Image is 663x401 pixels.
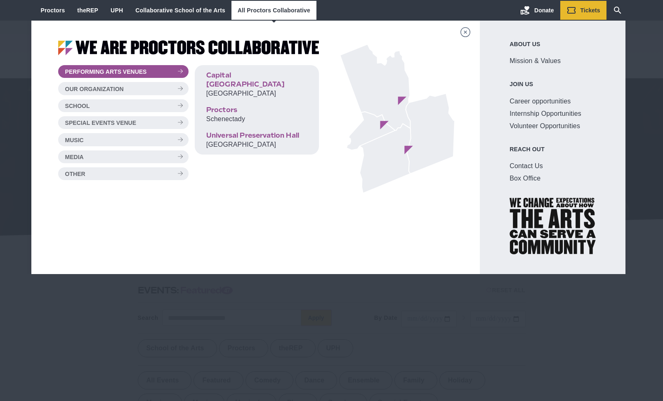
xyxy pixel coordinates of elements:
[510,160,596,172] a: Contact Us
[65,137,84,143] span: Music
[58,65,189,78] button: Performing Arts Venues
[510,108,596,120] a: Internship Opportunities
[198,69,316,100] a: Capital [GEOGRAPHIC_DATA][GEOGRAPHIC_DATA]
[58,99,189,112] button: School
[65,86,124,92] span: Our Organization
[206,71,307,89] span: Capital [GEOGRAPHIC_DATA]
[514,1,560,20] a: Donate
[198,103,316,126] a: ProctorsSchenectady
[510,40,596,48] strong: About Us
[58,133,189,146] button: Music
[111,7,123,14] a: UPH
[206,141,276,148] span: [GEOGRAPHIC_DATA]
[510,198,596,254] img: We change expectations about how the arts can serve a community
[206,106,307,115] span: Proctors
[534,7,554,14] span: Donate
[580,7,600,14] span: Tickets
[510,172,596,185] a: Box Office
[58,82,189,95] button: Our Organization
[560,1,606,20] a: Tickets
[510,55,596,67] a: Mission & Values
[58,167,189,180] button: Other
[65,154,84,160] span: Media
[206,90,276,97] span: [GEOGRAPHIC_DATA]
[510,120,596,132] a: Volunteer Opportunities
[510,145,596,153] strong: Reach Out
[510,95,596,108] a: Career opportunities
[58,40,319,55] img: We Are Proctors Collaborative
[510,80,596,88] strong: Join Us
[195,65,319,155] div: Performing Arts Venues
[65,69,147,75] span: Performing Arts Venues
[606,1,629,20] a: Search
[77,7,98,14] a: theREP
[206,115,245,122] span: Schenectady
[58,116,189,129] button: Special Events Venue
[58,150,189,163] button: Media
[65,171,85,177] span: Other
[65,103,90,109] span: School
[198,129,316,151] a: Universal Preservation Hall[GEOGRAPHIC_DATA]
[206,131,307,140] span: Universal Preservation Hall
[65,120,136,126] span: Special Events Venue
[41,7,65,14] a: Proctors
[238,7,310,14] a: All Proctors Collaborative
[135,7,225,14] a: Collaborative School of the Arts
